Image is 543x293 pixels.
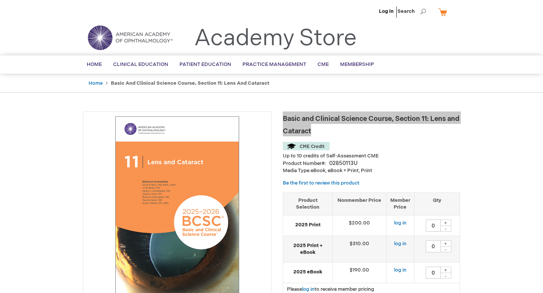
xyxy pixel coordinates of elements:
[386,192,414,215] th: Member Price
[283,168,311,174] strong: Media Type:
[283,142,330,150] img: CME Credit
[283,115,459,135] span: Basic and Clinical Science Course, Section 11: Lens and Cataract
[318,61,329,67] span: CME
[283,180,359,186] a: Be the first to review this product
[283,167,460,174] p: eBook, eBook + Print, Print
[426,267,441,279] input: Qty
[440,246,451,252] div: -
[426,220,441,232] input: Qty
[287,269,328,276] strong: 2025 eBook
[283,160,326,166] strong: Product Number
[394,267,406,273] a: log in
[287,221,328,229] strong: 2025 Print
[194,25,357,52] a: Academy Store
[283,153,460,160] li: Up to 10 credits of Self-Assessment CME
[87,61,102,67] span: Home
[287,242,328,256] strong: 2025 Print + eBook
[283,192,333,215] th: Product Selection
[111,80,269,86] strong: Basic and Clinical Science Course, Section 11: Lens and Cataract
[329,160,357,167] div: 02850113U
[113,61,168,67] span: Clinical Education
[287,286,374,292] span: Please to receive member pricing
[242,61,306,67] span: Practice Management
[394,241,406,247] a: log in
[440,226,451,232] div: -
[179,61,231,67] span: Patient Education
[333,262,387,283] td: $190.00
[340,61,374,67] span: Membership
[333,192,387,215] th: Nonmember Price
[333,215,387,236] td: $200.00
[302,286,314,292] a: log in
[333,236,387,262] td: $310.00
[397,4,426,19] span: Search
[414,192,460,215] th: Qty
[440,240,451,247] div: +
[379,8,394,14] a: Log In
[440,267,451,273] div: +
[440,273,451,279] div: -
[394,220,406,226] a: log in
[426,240,441,252] input: Qty
[440,220,451,226] div: +
[89,80,103,86] a: Home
